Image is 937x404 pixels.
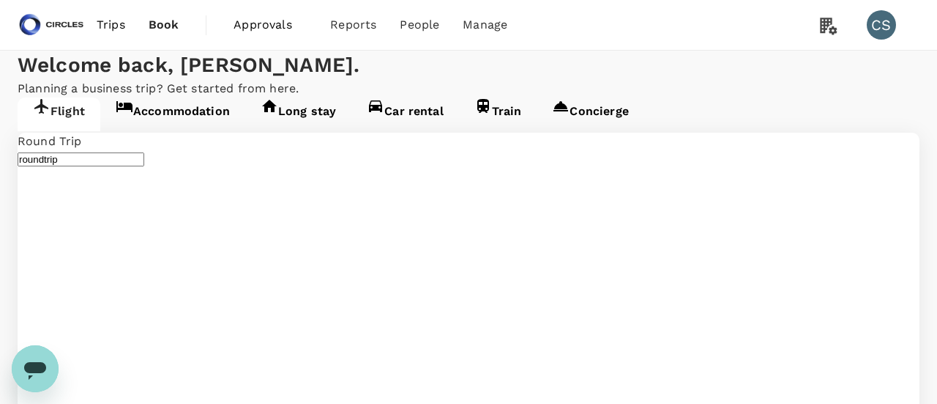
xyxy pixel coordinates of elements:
[149,16,179,34] span: Book
[245,98,351,131] a: Long stay
[18,9,85,41] img: Circles
[330,16,376,34] span: Reports
[537,98,643,131] a: Concierge
[234,16,307,34] span: Approvals
[100,98,245,131] a: Accommodation
[463,16,507,34] span: Manage
[351,98,459,131] a: Car rental
[18,51,919,80] div: Welcome back , [PERSON_NAME] .
[12,345,59,392] iframe: Button to launch messaging window
[18,80,919,98] p: Planning a business trip? Get started from here.
[18,98,100,131] a: Flight
[867,10,896,40] div: CS
[97,16,125,34] span: Trips
[18,133,919,150] div: Round Trip
[459,98,537,131] a: Train
[400,16,439,34] span: People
